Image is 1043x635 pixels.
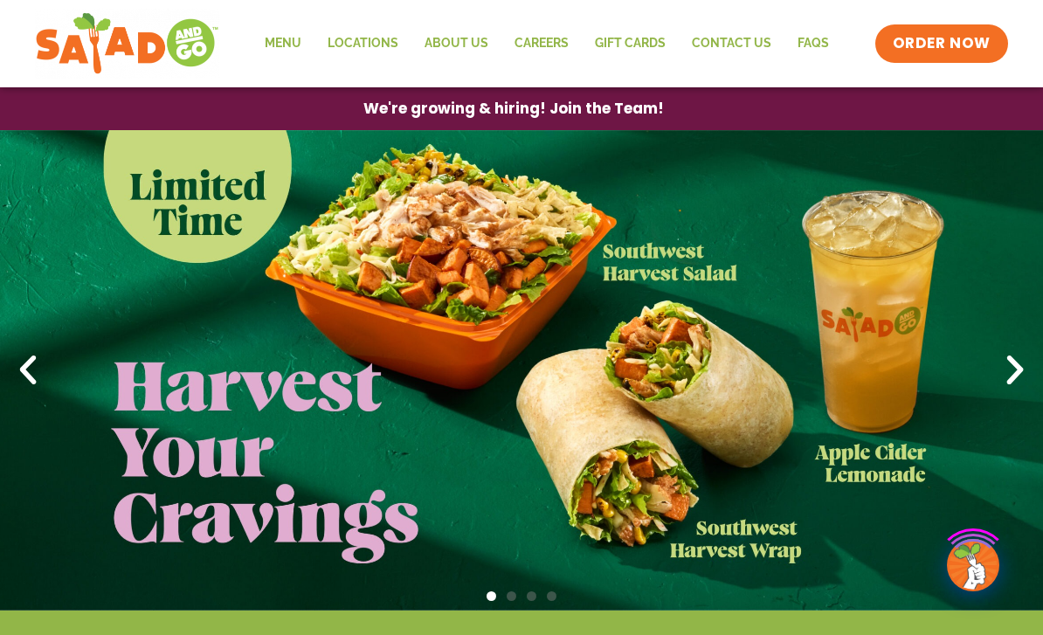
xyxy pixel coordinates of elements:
a: Careers [501,24,582,64]
div: Previous slide [9,351,47,390]
nav: Menu [252,24,842,64]
a: Contact Us [679,24,784,64]
a: We're growing & hiring! Join the Team! [337,88,690,129]
span: Go to slide 2 [507,591,516,601]
a: About Us [411,24,501,64]
span: Go to slide 3 [527,591,536,601]
span: We're growing & hiring! Join the Team! [363,101,664,116]
a: Menu [252,24,314,64]
span: Go to slide 1 [487,591,496,601]
a: GIFT CARDS [582,24,679,64]
img: new-SAG-logo-768×292 [35,9,219,79]
a: ORDER NOW [875,24,1008,63]
a: Locations [314,24,411,64]
span: Go to slide 4 [547,591,556,601]
div: Next slide [996,351,1034,390]
a: FAQs [784,24,842,64]
span: ORDER NOW [893,33,991,54]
